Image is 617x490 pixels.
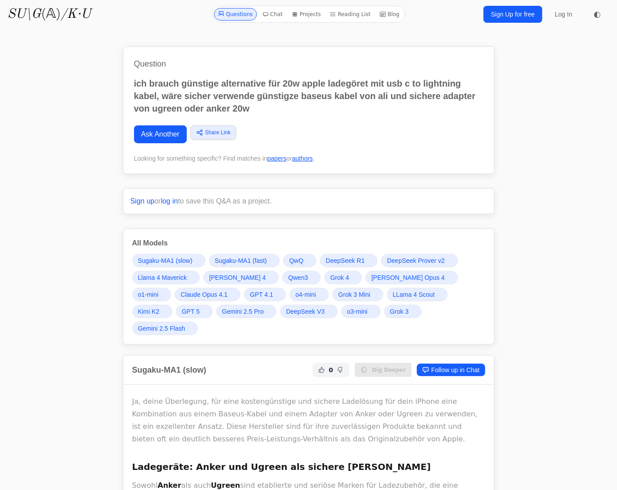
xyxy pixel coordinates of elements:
[292,155,313,162] a: authors
[132,271,200,284] a: Llama 4 Maverick
[329,365,333,374] span: 0
[132,395,485,445] p: Ja, deine Überlegung, für eine kostengünstige und sichere Ladelösung für dein iPhone eine Kombina...
[347,307,368,316] span: o3-mini
[203,271,279,284] a: [PERSON_NAME] 4
[7,6,91,22] a: SU\G(𝔸)/K·U
[588,5,606,23] button: ◐
[259,8,286,21] a: Chat
[215,256,267,265] span: Sugaku-MA1 (fast)
[390,307,409,316] span: Grok 3
[138,307,159,316] span: Kimi K2
[326,256,365,265] span: DeepSeek R1
[371,273,445,282] span: [PERSON_NAME] Opus 4
[326,8,374,21] a: Reading List
[130,196,487,207] p: or to save this Q&A as a project.
[483,6,542,23] a: Sign Up for free
[244,288,286,301] a: GPT 4.1
[288,8,324,21] a: Projects
[222,307,264,316] span: Gemini 2.5 Pro
[338,290,370,299] span: Grok 3 Mini
[176,305,213,318] a: GPT 5
[332,288,383,301] a: Grok 3 Mini
[280,305,337,318] a: DeepSeek V3
[209,273,266,282] span: [PERSON_NAME] 4
[365,271,458,284] a: [PERSON_NAME] Opus 4
[134,154,483,163] div: Looking for something specific? Find matches in or .
[594,10,601,18] span: ◐
[282,271,321,284] a: Qwen3
[387,288,448,301] a: LLama 4 Scout
[250,290,273,299] span: GPT 4.1
[161,197,178,205] a: log in
[134,77,483,115] p: ich brauch günstige alternative für 20w apple ladegöret mit usb c to lightning kabel, wäre sicher...
[182,307,200,316] span: GPT 5
[283,254,316,267] a: QwQ
[180,290,227,299] span: Claude Opus 4.1
[381,254,458,267] a: DeepSeek Prover v2
[205,129,231,137] span: Share Link
[134,58,483,70] h1: Question
[132,364,206,376] h2: Sugaku-MA1 (slow)
[132,305,172,318] a: Kimi K2
[316,365,327,375] button: Helpful
[286,307,324,316] span: DeepSeek V3
[211,481,240,490] strong: Ugreen
[376,8,403,21] a: Blog
[335,365,346,375] button: Not Helpful
[330,273,349,282] span: Grok 4
[132,238,485,249] h3: All Models
[132,460,485,474] h3: Ladegeräte: Anker und Ugreen als sichere [PERSON_NAME]
[138,273,187,282] span: Llama 4 Maverick
[7,8,41,21] i: SU\G
[158,481,181,490] strong: Anker
[267,155,286,162] a: papers
[216,305,277,318] a: Gemini 2.5 Pro
[138,324,185,333] span: Gemini 2.5 Flash
[130,197,155,205] a: Sign up
[324,271,362,284] a: Grok 4
[132,322,198,335] a: Gemini 2.5 Flash
[214,8,257,21] a: Questions
[138,290,159,299] span: o1-mini
[387,256,445,265] span: DeepSeek Prover v2
[209,254,280,267] a: Sugaku-MA1 (fast)
[341,305,381,318] a: o3-mini
[175,288,240,301] a: Claude Opus 4.1
[384,305,422,318] a: Grok 3
[290,288,329,301] a: o4-mini
[138,256,193,265] span: Sugaku-MA1 (slow)
[320,254,378,267] a: DeepSeek R1
[132,254,206,267] a: Sugaku-MA1 (slow)
[393,290,435,299] span: LLama 4 Scout
[550,6,578,22] a: Log In
[132,288,172,301] a: o1-mini
[61,8,91,21] i: /K·U
[134,125,187,143] a: Ask Another
[417,364,485,376] a: Follow up in Chat
[295,290,316,299] span: o4-mini
[289,256,303,265] span: QwQ
[288,273,308,282] span: Qwen3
